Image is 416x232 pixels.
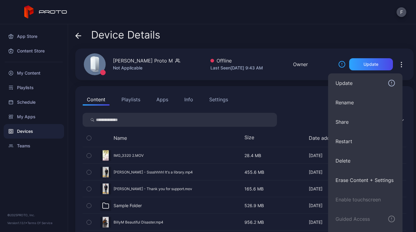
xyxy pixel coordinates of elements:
[309,203,339,208] div: [DATE]
[114,135,127,141] button: Name
[4,29,64,44] a: App Store
[349,58,393,70] button: Update
[83,93,110,106] button: Content
[328,112,403,132] button: Share
[397,7,406,17] button: F
[4,80,64,95] a: Playlists
[328,170,403,190] button: Erase Content + Settings
[244,203,269,208] div: 526.9 MB
[328,190,403,209] button: Enable touchscreen
[7,213,60,217] div: © 2025 PROTO, Inc.
[209,96,228,103] div: Settings
[328,151,403,170] button: Delete
[117,93,145,106] button: Playlists
[114,203,142,208] div: Sample Folder
[328,209,403,229] button: Guided Access
[328,73,403,93] button: Update
[4,139,64,153] a: Teams
[328,132,403,151] button: Restart
[113,64,180,72] div: Not Applicable
[309,135,336,141] button: Date added
[184,96,193,103] div: Info
[4,124,64,139] a: Devices
[4,44,64,58] a: Content Store
[210,57,263,64] div: Offline
[336,79,395,87] div: Update
[205,93,232,106] button: Settings
[336,215,370,223] div: Guided Access
[152,93,172,106] button: Apps
[7,221,27,225] span: Version 1.13.1 •
[293,61,308,68] div: Owner
[328,93,403,112] button: Rename
[4,66,64,80] a: My Content
[210,64,263,72] div: Last Seen [DATE] 9:43 AM
[244,134,254,140] button: Size
[363,62,378,67] div: Update
[91,29,160,41] span: Device Details
[4,95,64,109] a: Schedule
[4,109,64,124] a: My Apps
[113,57,173,64] div: [PERSON_NAME] Proto M
[180,93,197,106] button: Info
[27,221,53,225] a: Terms Of Service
